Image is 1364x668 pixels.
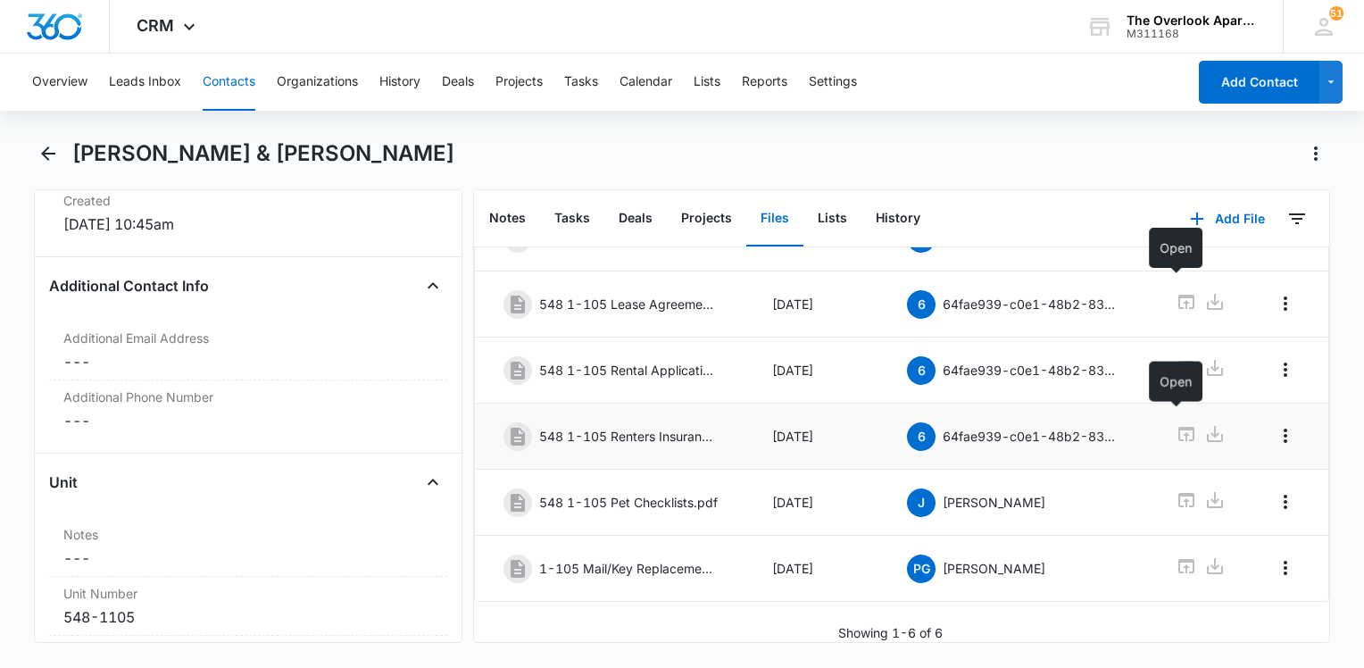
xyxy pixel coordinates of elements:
h4: Additional Contact Info [49,275,209,296]
button: Close [419,468,447,497]
td: [DATE] [751,404,886,470]
dd: [DATE] 10:45am [63,213,433,235]
div: 548-1105 [63,606,433,628]
td: [DATE] [751,470,886,536]
button: Tasks [564,54,598,111]
span: 6 [907,356,936,385]
button: Actions [1302,139,1330,168]
button: Deals [604,191,667,246]
dd: --- [63,351,433,372]
button: Reports [742,54,787,111]
button: Overflow Menu [1271,554,1300,582]
button: Overflow Menu [1271,422,1300,450]
div: Open [1149,228,1202,268]
div: Created[DATE] 10:45am [49,184,447,242]
button: Close [419,271,447,300]
span: PG [907,555,936,583]
div: Additional Phone Number--- [49,380,447,438]
div: Unit Number548-1105 [49,577,447,636]
label: Unit Number [63,584,433,603]
button: Calendar [620,54,672,111]
button: Lists [803,191,861,246]
button: Overflow Menu [1271,488,1300,516]
button: Leads Inbox [109,54,181,111]
button: Filters [1283,205,1311,233]
h4: Unit [49,472,78,493]
dd: --- [63,547,433,569]
button: History [861,191,935,246]
p: 1-105 Mail/Key Replacement Addendum [539,559,718,578]
button: Projects [495,54,543,111]
p: 64fae939-c0e1-48b2-8362-5020b578f76b [943,295,1121,313]
button: Deals [442,54,474,111]
button: Overflow Menu [1271,289,1300,318]
button: Add File [1172,197,1283,240]
button: Projects [667,191,746,246]
dd: --- [63,410,433,431]
div: Open [1149,362,1202,402]
div: account name [1127,13,1257,28]
button: History [379,54,420,111]
label: Additional Phone Number [63,388,433,406]
p: 548 1-105 Pet Checklists.pdf [539,493,718,512]
p: 548 1-105 Rental Applications.pdf [539,361,718,380]
span: 51 [1329,6,1343,21]
td: [DATE] [751,271,886,338]
button: Organizations [277,54,358,111]
button: Overview [32,54,87,111]
span: J [907,488,936,517]
label: Notes [63,525,433,544]
button: Files [746,191,803,246]
span: 6 [907,422,936,451]
span: CRM [137,16,174,35]
h1: [PERSON_NAME] & [PERSON_NAME] [72,140,454,167]
td: [DATE] [751,338,886,404]
p: 548 1-105 Lease Agreement.pdf [539,295,718,313]
button: Lists [694,54,720,111]
p: [PERSON_NAME] [943,559,1045,578]
button: Contacts [203,54,255,111]
span: 6 [907,290,936,319]
div: account id [1127,28,1257,40]
div: notifications count [1329,6,1343,21]
button: Overflow Menu [1271,355,1300,384]
p: [PERSON_NAME] [943,493,1045,512]
p: 64fae939-c0e1-48b2-8362-5020b578f76b [943,361,1121,380]
td: [DATE] [751,536,886,602]
div: Additional Email Address--- [49,321,447,380]
button: Notes [475,191,540,246]
p: 64fae939-c0e1-48b2-8362-5020b578f76b [943,427,1121,446]
button: Tasks [540,191,604,246]
button: Settings [809,54,857,111]
div: Notes--- [49,518,447,577]
button: Back [34,139,62,168]
p: Showing 1-6 of 6 [838,623,943,642]
label: Additional Email Address [63,329,433,347]
p: 548 1-105 Renters Insurance.pdf [539,427,718,446]
dt: Created [63,191,433,210]
button: Add Contact [1199,61,1319,104]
